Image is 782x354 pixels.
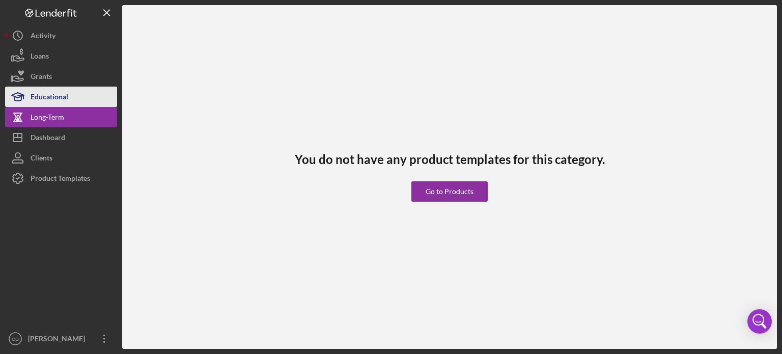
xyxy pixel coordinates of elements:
[31,46,49,69] div: Loans
[5,329,117,349] button: CD[PERSON_NAME]
[5,87,117,107] button: Educational
[25,329,92,351] div: [PERSON_NAME]
[31,107,64,130] div: Long-Term
[747,309,772,334] div: Open Intercom Messenger
[426,181,473,202] div: Go to Products
[5,107,117,127] button: Long-Term
[5,66,117,87] button: Grants
[5,148,117,168] button: Clients
[12,336,19,342] text: CD
[31,87,68,110] div: Educational
[411,166,488,202] a: Go to Products
[31,25,55,48] div: Activity
[5,127,117,148] button: Dashboard
[31,168,90,191] div: Product Templates
[31,66,52,89] div: Grants
[31,127,65,150] div: Dashboard
[5,46,117,66] button: Loans
[295,152,605,167] h3: You do not have any product templates for this category.
[5,168,117,188] button: Product Templates
[31,148,52,171] div: Clients
[411,181,488,202] button: Go to Products
[5,25,117,46] button: Activity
